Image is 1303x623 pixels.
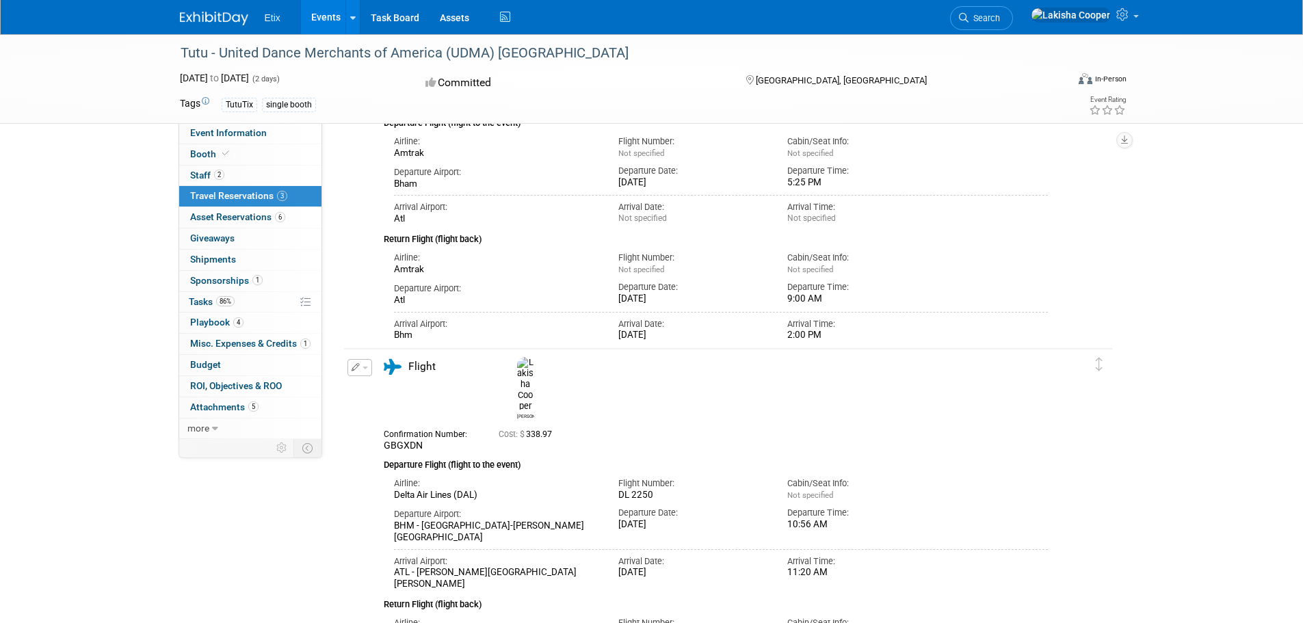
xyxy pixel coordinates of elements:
span: Flight [408,360,436,373]
div: [DATE] [618,293,767,305]
div: Arrival Time: [787,555,936,568]
span: Budget [190,359,221,370]
i: Click and drag to move item [1096,358,1103,371]
div: Not specified [787,213,936,224]
div: Departure Time: [787,281,936,293]
div: 11:20 AM [787,567,936,579]
div: Return Flight (flight back) [384,590,1049,611]
div: Departure Date: [618,165,767,177]
span: Travel Reservations [190,190,287,201]
div: [DATE] [618,177,767,189]
img: Format-Inperson.png [1079,73,1092,84]
span: 86% [216,296,235,306]
div: Tutu - United Dance Merchants of America (UDMA) [GEOGRAPHIC_DATA] [176,41,1047,66]
a: Search [950,6,1013,30]
span: Shipments [190,254,236,265]
a: Attachments5 [179,397,321,418]
div: Departure Date: [618,281,767,293]
div: single booth [262,98,316,112]
a: Sponsorships1 [179,271,321,291]
div: Flight Number: [618,135,767,148]
div: Lakisha Cooper [514,357,538,420]
div: Departure Flight (flight to the event) [384,451,1049,472]
span: Booth [190,148,232,159]
img: Lakisha Cooper [1031,8,1111,23]
div: Airline: [394,135,598,148]
div: Cabin/Seat Info: [787,252,936,264]
a: Misc. Expenses & Credits1 [179,334,321,354]
a: ROI, Objectives & ROO [179,376,321,397]
div: Departure Time: [787,507,936,519]
span: GBGXDN [384,440,423,451]
div: Event Rating [1089,96,1126,103]
div: [DATE] [618,567,767,579]
div: Departure Date: [618,507,767,519]
img: ExhibitDay [180,12,248,25]
div: DL 2250 [618,490,767,501]
span: Misc. Expenses & Credits [190,338,311,349]
div: [DATE] [618,519,767,531]
a: Giveaways [179,228,321,249]
span: Attachments [190,401,259,412]
span: Giveaways [190,233,235,243]
span: 4 [233,317,244,328]
a: Event Information [179,123,321,144]
div: Airline: [394,477,598,490]
div: 5:25 PM [787,177,936,189]
img: Lakisha Cooper [517,357,534,412]
div: Bham [394,178,598,190]
a: more [179,419,321,439]
a: Shipments [179,250,321,270]
div: Lakisha Cooper [517,412,534,419]
div: ATL - [PERSON_NAME][GEOGRAPHIC_DATA][PERSON_NAME] [394,567,598,590]
div: 10:56 AM [787,519,936,531]
span: Asset Reservations [190,211,285,222]
div: Departure Airport: [394,282,598,295]
div: Arrival Date: [618,318,767,330]
span: 2 [214,170,224,180]
span: more [187,423,209,434]
td: Tags [180,96,209,112]
span: Not specified [618,148,664,158]
div: Departure Airport: [394,166,598,178]
a: Tasks86% [179,292,321,313]
div: Delta Air Lines (DAL) [394,490,598,501]
div: Flight Number: [618,252,767,264]
td: Personalize Event Tab Strip [270,439,294,457]
span: 3 [277,191,287,201]
span: Etix [265,12,280,23]
span: Playbook [190,317,244,328]
div: BHM - [GEOGRAPHIC_DATA]-[PERSON_NAME][GEOGRAPHIC_DATA] [394,520,598,544]
span: Search [969,13,1000,23]
div: Committed [421,71,724,95]
div: 2:00 PM [787,330,936,341]
a: Asset Reservations6 [179,207,321,228]
div: Atl [394,213,598,225]
div: Arrival Date: [618,201,767,213]
span: 6 [275,212,285,222]
span: Tasks [189,296,235,307]
span: ROI, Objectives & ROO [190,380,282,391]
div: Atl [394,295,598,306]
a: Staff2 [179,165,321,186]
div: In-Person [1094,74,1127,84]
i: Booth reservation complete [222,150,229,157]
td: Toggle Event Tabs [293,439,321,457]
div: Departure Time: [787,165,936,177]
span: (2 days) [251,75,280,83]
div: Airline: [394,252,598,264]
i: Flight [384,359,402,375]
span: Not specified [787,490,833,500]
div: Arrival Time: [787,318,936,330]
div: [DATE] [618,330,767,341]
div: Amtrak [394,148,598,159]
span: 1 [252,275,263,285]
div: TutuTix [222,98,257,112]
div: Confirmation Number: [384,425,478,440]
div: Departure Airport: [394,508,598,520]
div: Flight Number: [618,477,767,490]
a: Playbook4 [179,313,321,333]
div: 9:00 AM [787,293,936,305]
span: [DATE] [DATE] [180,72,249,83]
span: Event Information [190,127,267,138]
